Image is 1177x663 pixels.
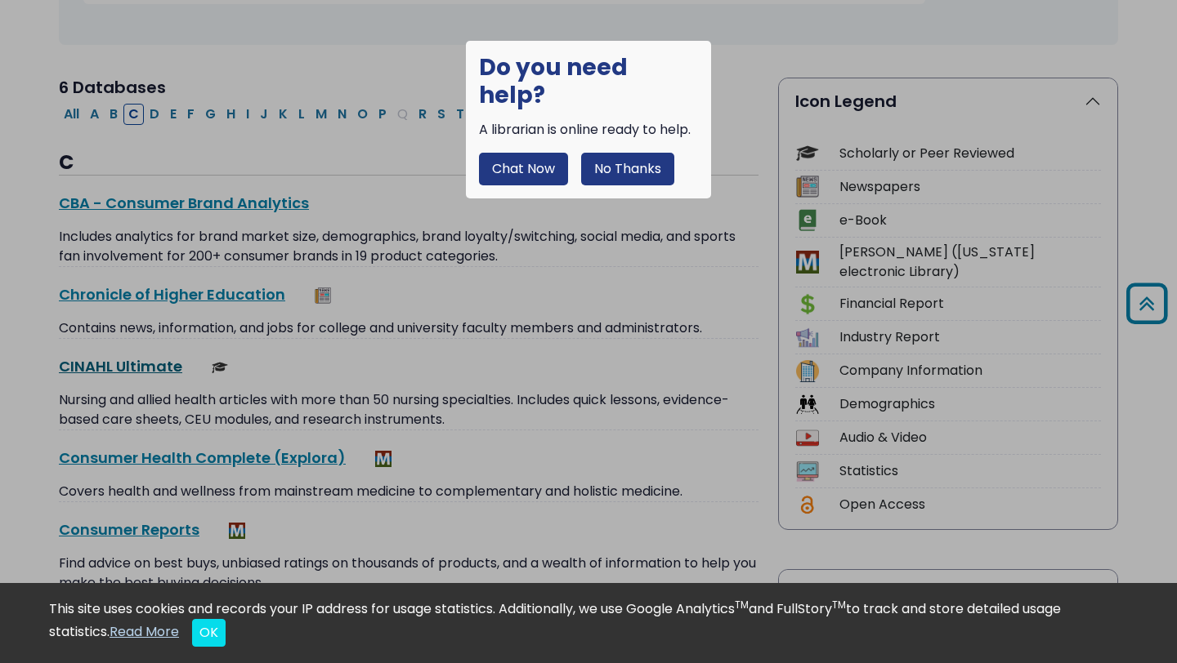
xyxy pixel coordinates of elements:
h1: Do you need help? [479,54,698,109]
button: Chat Now [479,153,568,185]
div: A librarian is online ready to help. [479,120,698,140]
a: Read More [110,622,179,641]
button: No Thanks [581,153,674,185]
sup: TM [832,598,846,612]
div: This site uses cookies and records your IP address for usage statistics. Additionally, we use Goo... [49,599,1128,647]
sup: TM [735,598,749,612]
button: Close [192,619,226,647]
